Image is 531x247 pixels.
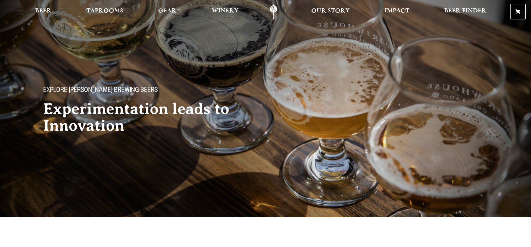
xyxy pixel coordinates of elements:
[261,4,286,19] a: Odell Home
[380,4,414,19] a: Impact
[307,4,354,19] a: Our Story
[207,4,243,19] a: Winery
[158,8,177,14] span: Gear
[440,4,491,19] a: Beer Finder
[212,8,239,14] span: Winery
[385,8,409,14] span: Impact
[444,8,486,14] span: Beer Finder
[311,8,350,14] span: Our Story
[154,4,181,19] a: Gear
[43,101,252,134] h2: Experimentation leads to Innovation
[31,4,56,19] a: Beer
[82,4,128,19] a: Taprooms
[43,87,158,95] span: Explore [PERSON_NAME] Brewing Beers
[35,8,52,14] span: Beer
[86,8,123,14] span: Taprooms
